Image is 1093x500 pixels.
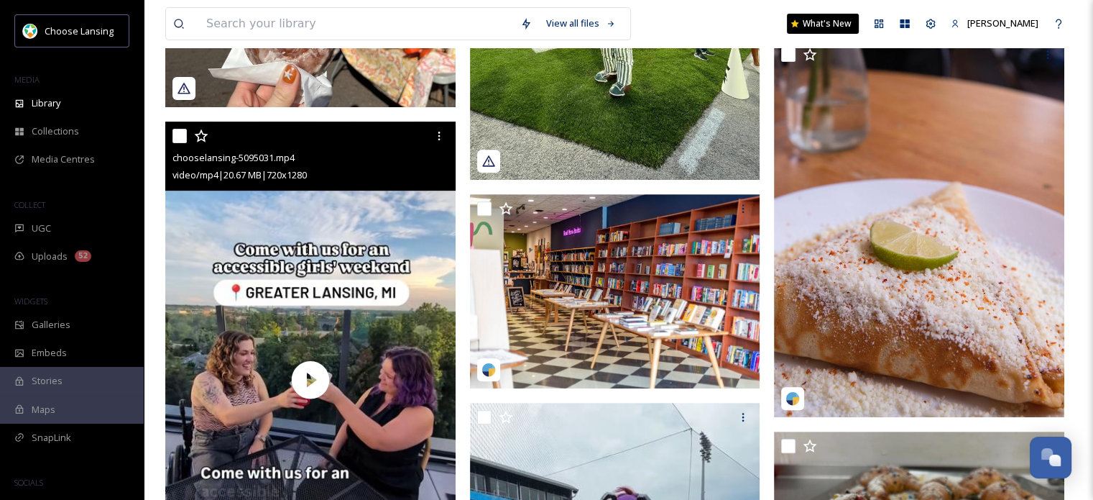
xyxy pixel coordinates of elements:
[787,14,859,34] a: What's New
[32,222,51,235] span: UGC
[967,17,1038,29] span: [PERSON_NAME]
[470,194,760,388] img: chooselansing-5073812.jpg
[199,8,513,40] input: Search your library
[32,96,60,110] span: Library
[539,9,623,37] a: View all files
[32,250,68,263] span: Uploads
[32,124,79,138] span: Collections
[785,391,800,406] img: snapsea-logo.png
[172,168,307,181] span: video/mp4 | 20.67 MB | 720 x 1280
[75,250,91,262] div: 52
[23,24,37,38] img: logo.jpeg
[774,40,1064,417] img: for_crepe_sake-4942951.jpg
[14,74,40,85] span: MEDIA
[944,9,1046,37] a: [PERSON_NAME]
[172,151,295,164] span: chooselansing-5095031.mp4
[14,296,47,306] span: WIDGETS
[14,477,43,488] span: SOCIALS
[32,431,71,445] span: SnapLink
[32,153,95,166] span: Media Centres
[32,403,55,417] span: Maps
[1030,437,1071,478] button: Open Chat
[14,199,45,210] span: COLLECT
[32,318,70,332] span: Galleries
[481,363,496,377] img: snapsea-logo.png
[32,346,67,360] span: Embeds
[32,374,63,388] span: Stories
[45,24,114,37] span: Choose Lansing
